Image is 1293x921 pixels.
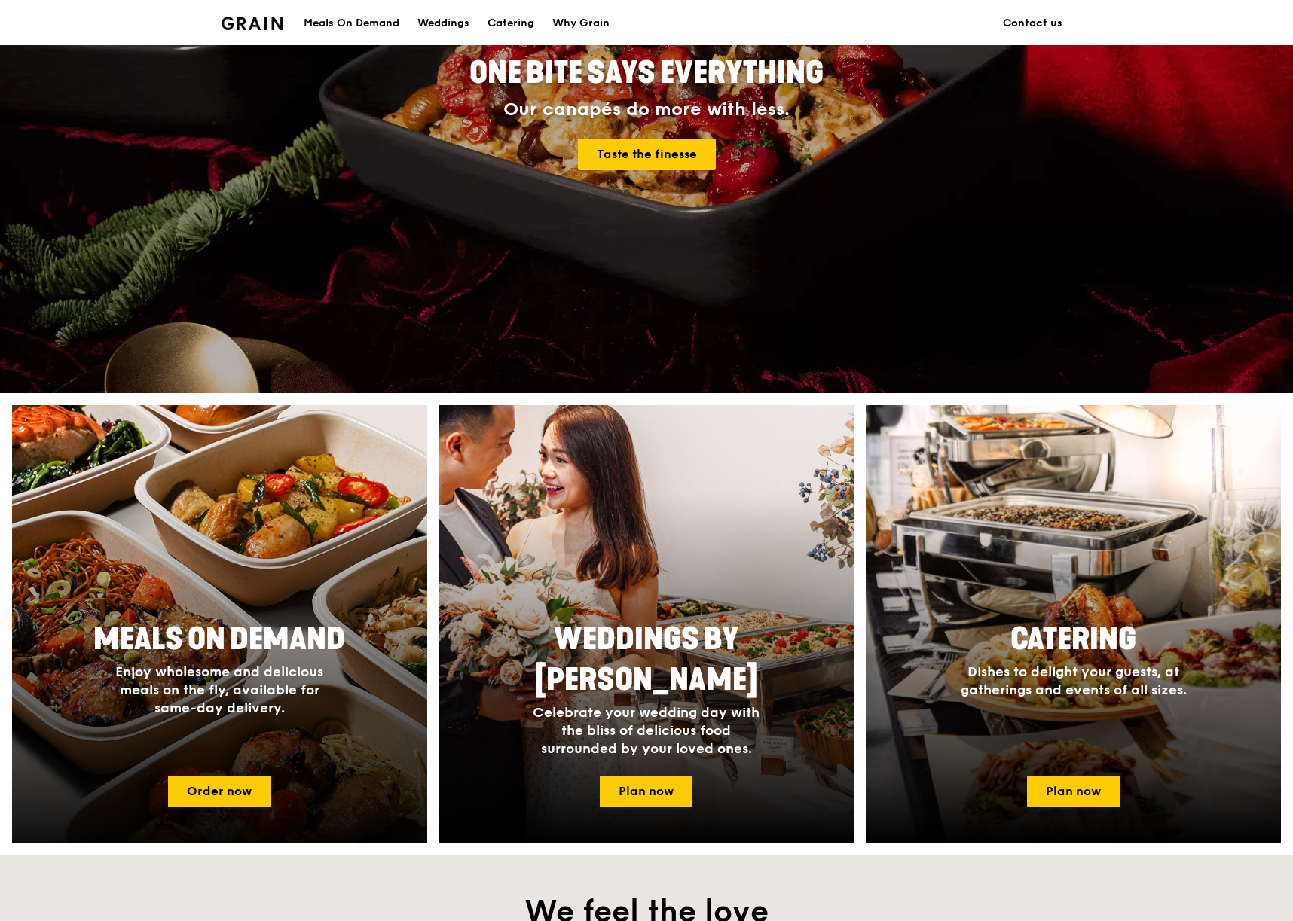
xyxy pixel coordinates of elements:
[1010,621,1136,657] span: Catering
[417,1,469,46] div: Weddings
[439,405,854,843] a: Weddings by [PERSON_NAME]Celebrate your wedding day with the bliss of delicious food surrounded b...
[115,663,323,716] span: Enjoy wholesome and delicious meals on the fly, available for same-day delivery.
[600,776,692,807] a: Plan now
[439,405,854,843] img: weddings-card.4f3003b8.jpg
[469,55,824,91] span: ONE BITE SAYS EVERYTHING
[375,99,918,120] div: Our canapés do more with less.
[222,17,283,30] img: Grain
[12,405,427,843] a: Meals On DemandEnjoy wholesome and delicious meals on the fly, available for same-day delivery.Or...
[866,405,1281,843] img: catering-card.e1cfaf3e.jpg
[488,1,534,46] div: Catering
[543,1,619,46] a: Why Grain
[578,139,716,170] a: Taste the finesse
[408,1,478,46] a: Weddings
[961,663,1187,698] span: Dishes to delight your guests, at gatherings and events of all sizes.
[478,1,543,46] a: Catering
[866,405,1281,843] a: CateringDishes to delight your guests, at gatherings and events of all sizes.Plan now
[93,621,345,657] span: Meals On Demand
[168,776,271,807] a: Order now
[994,1,1071,46] a: Contact us
[1027,776,1120,807] a: Plan now
[535,621,758,698] span: Weddings by [PERSON_NAME]
[533,704,760,757] span: Celebrate your wedding day with the bliss of delicious food surrounded by your loved ones.
[552,1,610,46] div: Why Grain
[304,1,399,46] div: Meals On Demand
